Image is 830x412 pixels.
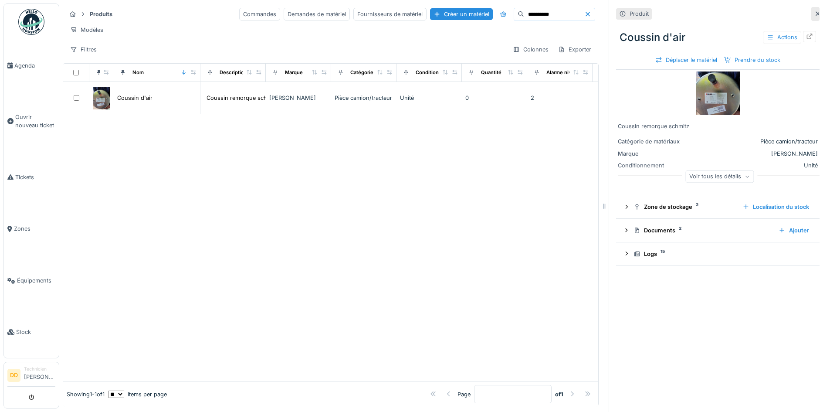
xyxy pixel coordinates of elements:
[739,201,813,213] div: Localisation du stock
[616,26,820,49] div: Coussin d'air
[630,10,649,18] div: Produit
[546,69,590,76] div: Alarme niveau bas
[457,390,471,398] div: Page
[24,366,55,385] li: [PERSON_NAME]
[108,390,167,398] div: items per page
[618,137,683,146] div: Catégorie de matériaux
[14,61,55,70] span: Agenda
[652,54,721,66] div: Déplacer le matériel
[117,94,152,102] div: Coussin d'air
[16,328,55,336] span: Stock
[531,94,589,102] div: 2
[634,250,809,258] div: Logs
[7,369,20,382] li: DD
[4,306,59,358] a: Stock
[634,226,772,235] div: Documents
[481,69,501,76] div: Quantité
[687,137,818,146] div: Pièce camion/tracteur
[350,69,373,76] div: Catégorie
[618,122,818,130] div: Coussin remorque schmitz
[687,150,818,158] div: [PERSON_NAME]
[4,151,59,203] a: Tickets
[634,203,735,211] div: Zone de stockage
[207,94,278,102] div: Coussin remorque schmitz
[86,10,116,18] strong: Produits
[4,203,59,255] a: Zones
[269,94,328,102] div: [PERSON_NAME]
[465,94,524,102] div: 0
[335,94,393,102] div: Pièce camion/tracteur
[696,72,740,115] img: Coussin d'air
[7,366,55,387] a: DD Technicien[PERSON_NAME]
[15,113,55,129] span: Ouvrir nouveau ticket
[685,170,754,183] div: Voir tous les détails
[618,161,683,170] div: Conditionnement
[775,225,813,236] div: Ajouter
[93,87,110,109] img: Coussin d'air
[4,40,59,92] a: Agenda
[67,390,105,398] div: Showing 1 - 1 of 1
[509,43,552,56] div: Colonnes
[554,43,595,56] div: Exporter
[239,8,280,20] div: Commandes
[18,9,44,35] img: Badge_color-CXgf-gQk.svg
[430,8,493,20] div: Créer un matériel
[285,69,303,76] div: Marque
[220,69,247,76] div: Description
[416,69,457,76] div: Conditionnement
[687,161,818,170] div: Unité
[14,225,55,233] span: Zones
[284,8,350,20] div: Demandes de matériel
[353,8,427,20] div: Fournisseurs de matériel
[24,366,55,372] div: Technicien
[620,246,816,262] summary: Logs15
[66,43,101,56] div: Filtres
[132,69,144,76] div: Nom
[4,92,59,152] a: Ouvrir nouveau ticket
[555,390,563,398] strong: of 1
[66,24,107,36] div: Modèles
[763,31,801,44] div: Actions
[400,94,458,102] div: Unité
[17,276,55,285] span: Équipements
[620,222,816,238] summary: Documents2Ajouter
[721,54,784,66] div: Prendre du stock
[618,150,683,158] div: Marque
[620,199,816,215] summary: Zone de stockage2Localisation du stock
[15,173,55,181] span: Tickets
[4,255,59,306] a: Équipements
